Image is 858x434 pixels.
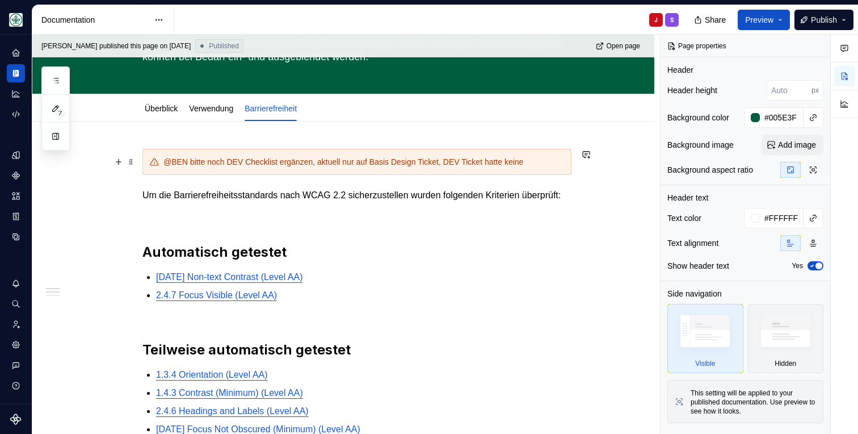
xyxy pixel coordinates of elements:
div: This setting will be applied to your published documentation. Use preview to see how it looks. [691,389,816,416]
button: Add image [762,135,823,155]
span: Open page [607,41,640,51]
a: Verwendung [189,104,233,113]
img: df5db9ef-aba0-4771-bf51-9763b7497661.png [9,13,23,27]
div: Background image [667,139,734,151]
div: Text alignment [667,237,718,249]
input: Auto [767,80,811,101]
div: Barrierefreiheit [240,96,301,120]
div: Hidden [748,304,824,373]
strong: Automatisch getestet [142,244,287,260]
a: Documentation [7,64,25,82]
strong: Teilweise automatisch getestet [142,341,351,358]
div: Header text [667,192,708,203]
a: Components [7,166,25,185]
div: Header height [667,85,717,96]
span: Share [705,14,726,26]
p: px [811,86,819,95]
a: Analytics [7,85,25,103]
a: Storybook stories [7,207,25,226]
p: Um die Barrierefreiheitsstandards nach WCAG 2.2 sicherzustellen wurden folgenden Kriterien überpr... [142,189,571,202]
div: Background aspect ratio [667,164,753,176]
a: 1.3.4 Orientation (Level AA) [156,370,268,379]
div: Text color [667,212,701,224]
span: Add image [778,139,816,151]
span: Published [209,41,239,51]
div: Visible [667,304,743,373]
div: Documentation [41,14,149,26]
a: Überblick [145,104,178,113]
div: Side navigation [667,288,722,299]
a: Settings [7,336,25,354]
div: Visible [695,359,715,368]
button: Share [688,10,733,30]
button: Preview [738,10,790,30]
span: Preview [745,14,773,26]
span: [PERSON_NAME] [41,41,98,51]
div: J [654,15,658,24]
button: Notifications [7,274,25,293]
button: Publish [794,10,853,30]
input: Auto [760,107,804,128]
a: 1.4.3 Contrast (Minimum) (Level AA) [156,388,303,398]
a: Invite team [7,315,25,333]
a: 2.4.7 Focus Visible (Level AA) [156,290,277,300]
a: Code automation [7,105,25,123]
div: Background color [667,112,729,123]
svg: Supernova Logo [10,414,22,425]
a: Design tokens [7,146,25,164]
a: [DATE] Focus Not Obscured (Minimum) (Level AA) [156,424,360,434]
div: @BEN bitte noch DEV Checklist ergänzen, aktuell nur auf Basis Design Ticket, DEV Ticket hatte keine [163,156,564,168]
button: Search ⌘K [7,295,25,313]
a: [DATE] Non-text Contrast (Level AA) [156,272,302,282]
div: Überblick [140,96,182,120]
a: Assets [7,187,25,205]
a: Home [7,44,25,62]
div: Verwendung [184,96,238,120]
div: published this page on [DATE] [99,41,191,51]
div: S [670,15,674,24]
div: Header [667,64,693,76]
a: 2.4.6 Headings and Labels (Level AA) [156,406,309,416]
label: Yes [792,261,803,270]
div: Show header text [667,260,729,272]
a: Open page [592,38,645,54]
input: Auto [760,208,804,228]
span: 7 [56,108,65,118]
a: Barrierefreiheit [245,104,297,113]
button: Contact support [7,356,25,374]
span: Publish [811,14,837,26]
a: Data sources [7,228,25,246]
div: Hidden [775,359,796,368]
